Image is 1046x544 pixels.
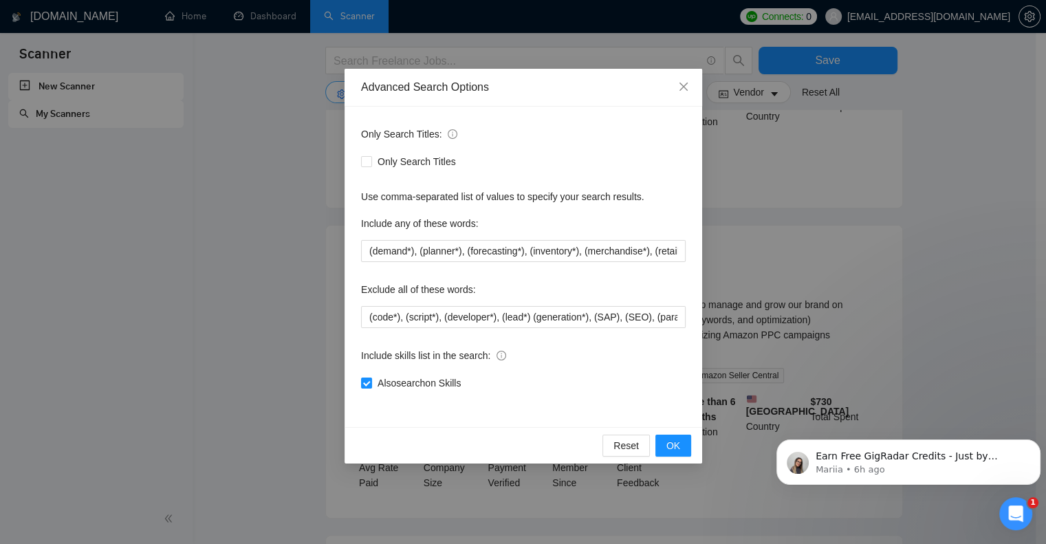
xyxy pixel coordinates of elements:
[372,154,461,169] span: Only Search Titles
[655,435,690,457] button: OK
[361,189,686,204] div: Use comma-separated list of values to specify your search results.
[1027,497,1038,508] span: 1
[666,438,679,453] span: OK
[372,376,466,391] span: Also search on Skills
[602,435,650,457] button: Reset
[999,497,1032,530] iframe: Intercom live chat
[448,129,457,139] span: info-circle
[665,69,702,106] button: Close
[678,81,689,92] span: close
[361,348,506,363] span: Include skills list in the search:
[361,127,457,142] span: Only Search Titles:
[497,351,506,360] span: info-circle
[361,279,476,301] label: Exclude all of these words:
[771,411,1046,507] iframe: Intercom notifications message
[613,438,639,453] span: Reset
[361,213,478,235] label: Include any of these words:
[361,80,686,95] div: Advanced Search Options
